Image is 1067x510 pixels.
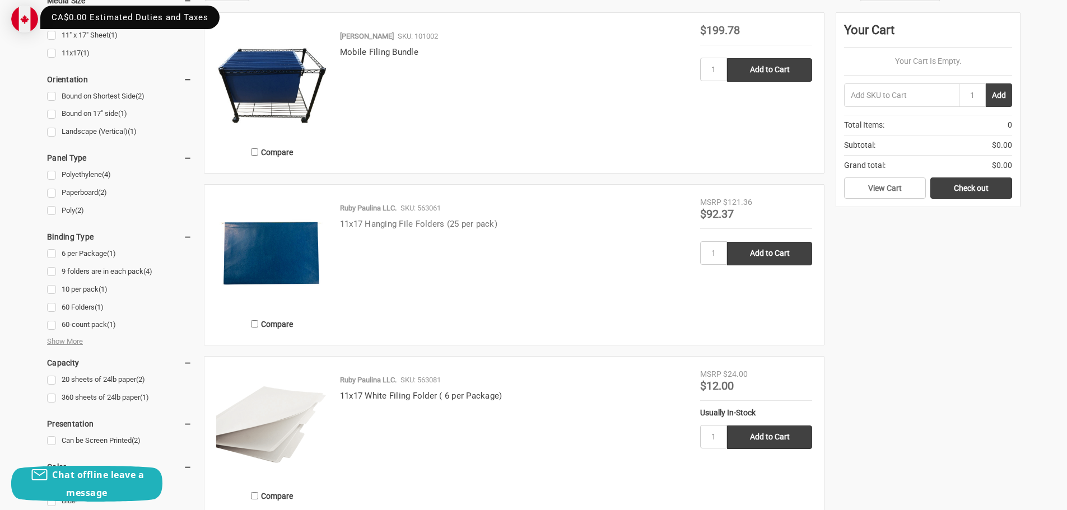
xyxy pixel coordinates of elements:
[47,203,192,218] a: Poly
[700,379,734,392] span: $12.00
[47,246,192,261] a: 6 per Package
[47,317,192,333] a: 60-count pack
[109,31,118,39] span: (1)
[128,127,137,135] span: (1)
[844,83,959,107] input: Add SKU to Cart
[47,282,192,297] a: 10 per pack
[216,486,328,505] label: Compare
[118,109,127,118] span: (1)
[400,203,441,214] p: SKU: 563061
[47,106,192,121] a: Bound on 17" side
[47,167,192,183] a: Polyethylene
[98,188,107,196] span: (2)
[47,417,192,431] h5: Presentation
[992,139,1012,151] span: $0.00
[723,198,752,207] span: $121.36
[107,249,116,258] span: (1)
[844,139,875,151] span: Subtotal:
[844,160,886,171] span: Grand total:
[47,460,192,474] h5: Color
[102,170,111,179] span: (4)
[216,196,328,308] img: 11x17 Hanging File Folders
[844,119,884,131] span: Total Items:
[40,6,220,29] div: CA$0.00 Estimated Duties and Taxes
[216,368,328,480] img: 11x17 White Filing Folder ( 6 per Package)
[47,230,192,244] h5: Binding Type
[340,31,394,42] p: [PERSON_NAME]
[140,393,149,401] span: (1)
[47,300,192,315] a: 60 Folders
[340,219,497,229] a: 11x17 Hanging File Folders (25 per pack)
[136,92,145,100] span: (2)
[727,242,812,265] input: Add to Cart
[700,207,734,221] span: $92.37
[727,58,812,82] input: Add to Cart
[47,89,192,104] a: Bound on Shortest Side
[1008,119,1012,131] span: 0
[47,185,192,200] a: Paperboard
[398,31,438,42] p: SKU: 101002
[251,148,258,156] input: Compare
[700,24,740,37] span: $199.78
[47,390,192,405] a: 360 sheets of 24lb paper
[136,375,145,383] span: (2)
[47,356,192,369] h5: Capacity
[47,264,192,279] a: 9 folders are in each pack
[930,177,1012,199] a: Check out
[340,47,418,57] a: Mobile Filing Bundle
[47,336,83,347] span: Show More
[340,375,397,386] p: Ruby Paulina LLC.
[47,73,192,86] h5: Orientation
[99,285,108,293] span: (1)
[47,151,192,165] h5: Panel Type
[52,469,144,499] span: Chat offline leave a message
[11,466,162,502] button: Chat offline leave a message
[700,407,812,419] div: Usually In-Stock
[216,25,328,137] img: Mobile Filing Bundle
[400,375,441,386] p: SKU: 563081
[700,196,721,208] div: MSRP
[251,320,258,327] input: Compare
[47,372,192,387] a: 20 sheets of 24lb paper
[251,492,258,499] input: Compare
[844,21,1012,48] div: Your Cart
[975,480,1067,510] iframe: Google Customer Reviews
[700,368,721,380] div: MSRP
[143,267,152,275] span: (4)
[75,206,84,214] span: (2)
[986,83,1012,107] button: Add
[47,433,192,448] a: Can be Screen Printed
[47,46,192,61] a: 11x17
[723,369,748,378] span: $24.00
[11,6,38,32] img: duty and tax information for Canada
[340,203,397,214] p: Ruby Paulina LLC.
[81,49,90,57] span: (1)
[844,177,926,199] a: View Cart
[727,425,812,449] input: Add to Cart
[992,160,1012,171] span: $0.00
[132,436,141,445] span: (2)
[844,55,1012,67] p: Your Cart Is Empty.
[107,320,116,329] span: (1)
[216,143,328,161] label: Compare
[47,124,192,139] a: Landscape (Vertical)
[95,303,104,311] span: (1)
[216,315,328,333] label: Compare
[47,28,192,43] a: 11" x 17" Sheet
[340,391,502,401] a: 11x17 White Filing Folder ( 6 per Package)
